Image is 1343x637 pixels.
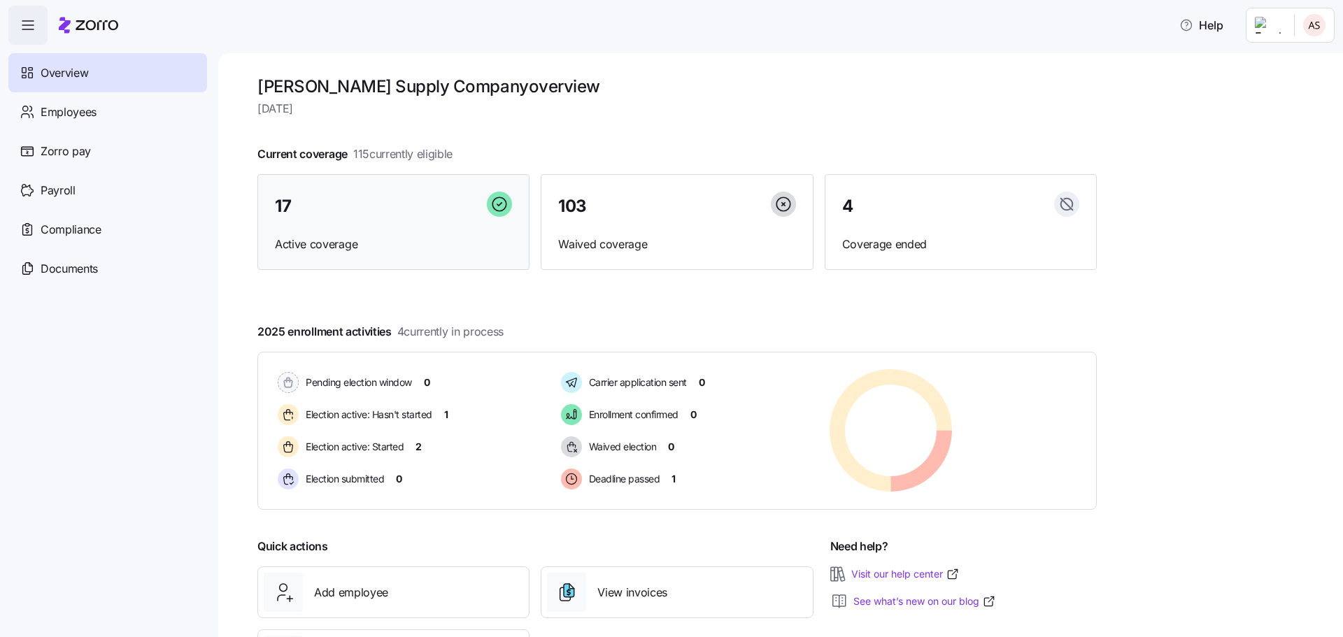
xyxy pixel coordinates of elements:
span: Coverage ended [842,236,1079,253]
span: Quick actions [257,538,328,555]
a: Visit our help center [851,567,960,581]
img: 9c19ce4635c6dd4ff600ad4722aa7a00 [1303,14,1326,36]
span: 4 [842,198,853,215]
span: 103 [558,198,587,215]
span: 0 [396,472,402,486]
a: Payroll [8,171,207,210]
span: Deadline passed [585,472,660,486]
button: Help [1168,11,1235,39]
span: 115 currently eligible [353,145,453,163]
span: Documents [41,260,98,278]
h1: [PERSON_NAME] Supply Company overview [257,76,1097,97]
span: Payroll [41,182,76,199]
img: Employer logo [1255,17,1283,34]
span: Current coverage [257,145,453,163]
span: Election active: Started [301,440,404,454]
span: Active coverage [275,236,512,253]
span: Carrier application sent [585,375,687,389]
span: Election active: Hasn't started [301,408,432,422]
span: Overview [41,64,88,82]
span: 1 [444,408,448,422]
span: Waived election [585,440,657,454]
span: Employees [41,103,97,121]
a: Employees [8,92,207,131]
span: 2025 enrollment activities [257,323,504,341]
span: View invoices [597,584,667,601]
span: Enrollment confirmed [585,408,678,422]
span: 0 [699,375,705,389]
a: Overview [8,53,207,92]
span: 4 currently in process [397,323,504,341]
span: Compliance [41,221,101,238]
span: [DATE] [257,100,1097,117]
span: Help [1179,17,1223,34]
span: 2 [415,440,422,454]
span: 17 [275,198,291,215]
a: Compliance [8,210,207,249]
a: Documents [8,249,207,288]
span: Election submitted [301,472,384,486]
span: Need help? [830,538,888,555]
span: 0 [668,440,674,454]
span: Add employee [314,584,388,601]
a: Zorro pay [8,131,207,171]
span: Pending election window [301,375,412,389]
a: See what’s new on our blog [853,594,996,608]
span: 0 [690,408,697,422]
span: Zorro pay [41,143,91,160]
span: 1 [671,472,676,486]
span: 0 [424,375,430,389]
span: Waived coverage [558,236,795,253]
